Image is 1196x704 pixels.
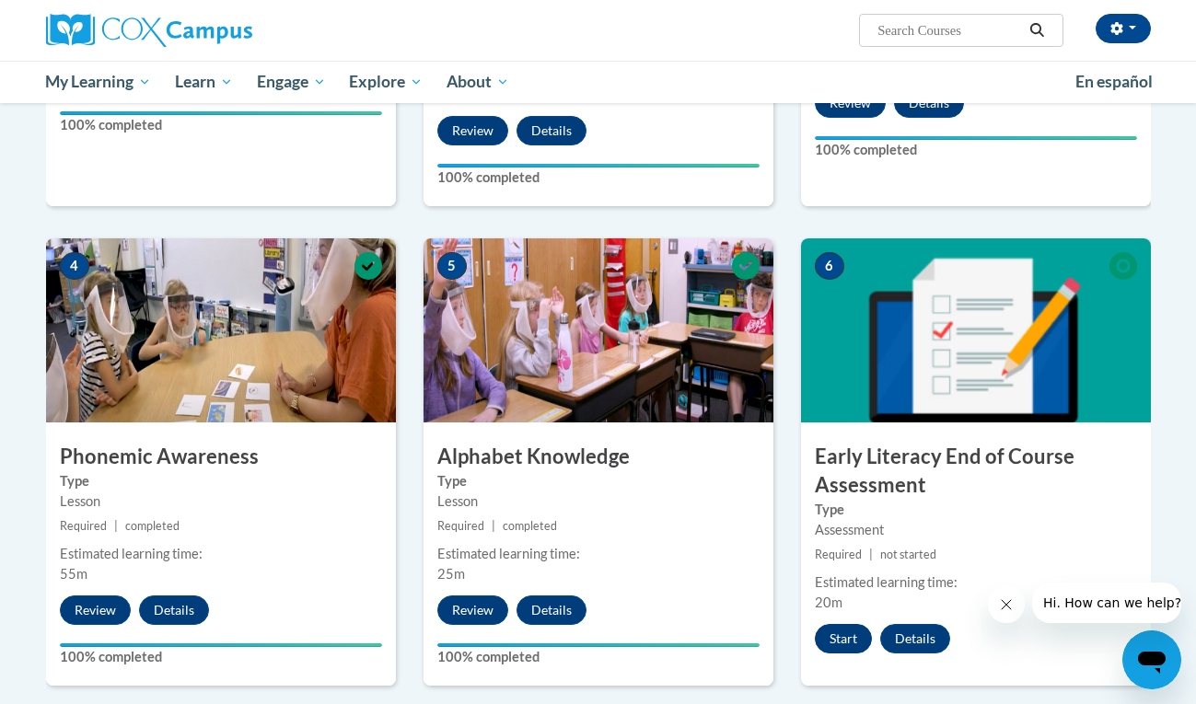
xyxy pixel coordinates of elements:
div: Your progress [815,136,1137,140]
img: Course Image [801,238,1151,422]
button: Details [139,595,209,625]
label: Type [60,471,382,491]
span: 6 [815,252,844,280]
span: 55m [60,566,87,582]
button: Account Settings [1096,14,1151,43]
a: Learn [163,61,245,103]
iframe: Button to launch messaging window [1122,630,1181,689]
span: 25m [437,566,465,582]
span: Learn [175,71,233,93]
button: Review [437,116,508,145]
button: Search [1023,19,1051,41]
a: Explore [337,61,435,103]
div: Your progress [60,111,382,115]
span: Required [815,548,862,561]
a: My Learning [34,61,164,103]
button: Review [60,595,131,625]
a: Cox Campus [46,14,396,47]
button: Details [517,116,586,145]
span: completed [503,519,557,533]
span: My Learning [45,71,151,93]
label: 100% completed [60,647,382,667]
a: About [435,61,521,103]
label: 100% completed [437,647,760,667]
span: 5 [437,252,467,280]
img: Course Image [424,238,773,422]
h3: Phonemic Awareness [46,443,396,471]
a: En español [1063,63,1165,101]
span: 4 [60,252,89,280]
div: Your progress [60,643,382,647]
button: Details [517,595,586,625]
input: Search Courses [876,19,1023,41]
div: Lesson [60,491,382,512]
span: not started [880,548,936,561]
div: Lesson [437,491,760,512]
span: Engage [257,71,326,93]
img: Course Image [46,238,396,422]
span: 20m [815,594,842,610]
iframe: Message from company [1032,583,1181,623]
div: Assessment [815,520,1137,540]
div: Main menu [18,61,1179,103]
span: | [492,519,495,533]
button: Start [815,624,872,653]
span: | [869,548,873,561]
span: Explore [349,71,423,93]
div: Estimated learning time: [815,572,1137,593]
label: 100% completed [60,115,382,135]
h3: Alphabet Knowledge [424,443,773,471]
div: Estimated learning time: [60,544,382,564]
label: 100% completed [815,140,1137,160]
a: Engage [245,61,338,103]
div: Estimated learning time: [437,544,760,564]
span: Required [437,519,484,533]
iframe: Close message [988,586,1025,623]
label: Type [815,500,1137,520]
span: Required [60,519,107,533]
span: | [114,519,118,533]
h3: Early Literacy End of Course Assessment [801,443,1151,500]
button: Details [880,624,950,653]
label: 100% completed [437,167,760,188]
img: Cox Campus [46,14,252,47]
button: Review [437,595,508,625]
span: completed [125,519,180,533]
label: Type [437,471,760,491]
span: En español [1075,72,1153,91]
div: Your progress [437,643,760,647]
div: Your progress [437,164,760,167]
span: About [447,71,509,93]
